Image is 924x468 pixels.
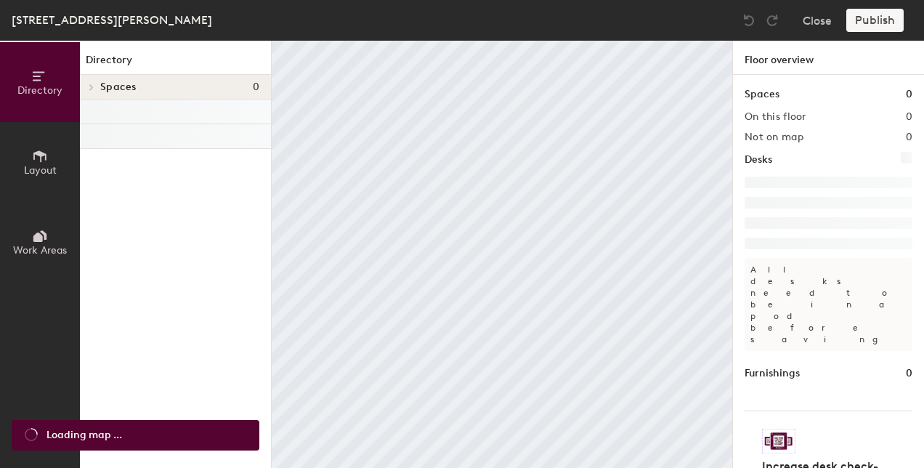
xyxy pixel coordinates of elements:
canvas: Map [272,41,732,468]
p: All desks need to be in a pod before saving [745,258,912,351]
img: Redo [765,13,779,28]
h1: 0 [906,86,912,102]
h1: Spaces [745,86,779,102]
h1: Furnishings [745,366,800,382]
span: Loading map ... [46,427,122,443]
h2: Not on map [745,132,803,143]
h2: 0 [906,132,912,143]
span: 0 [253,81,259,93]
h1: 0 [906,366,912,382]
h1: Desks [745,152,772,168]
button: Close [803,9,832,32]
img: Undo [742,13,756,28]
span: Spaces [100,81,137,93]
h2: 0 [906,111,912,123]
span: Work Areas [13,244,67,257]
h2: On this floor [745,111,806,123]
h1: Floor overview [733,41,924,75]
img: Sticker logo [762,429,795,453]
span: Directory [17,84,62,97]
div: [STREET_ADDRESS][PERSON_NAME] [12,11,212,29]
h1: Directory [80,52,271,75]
span: Layout [24,164,57,177]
